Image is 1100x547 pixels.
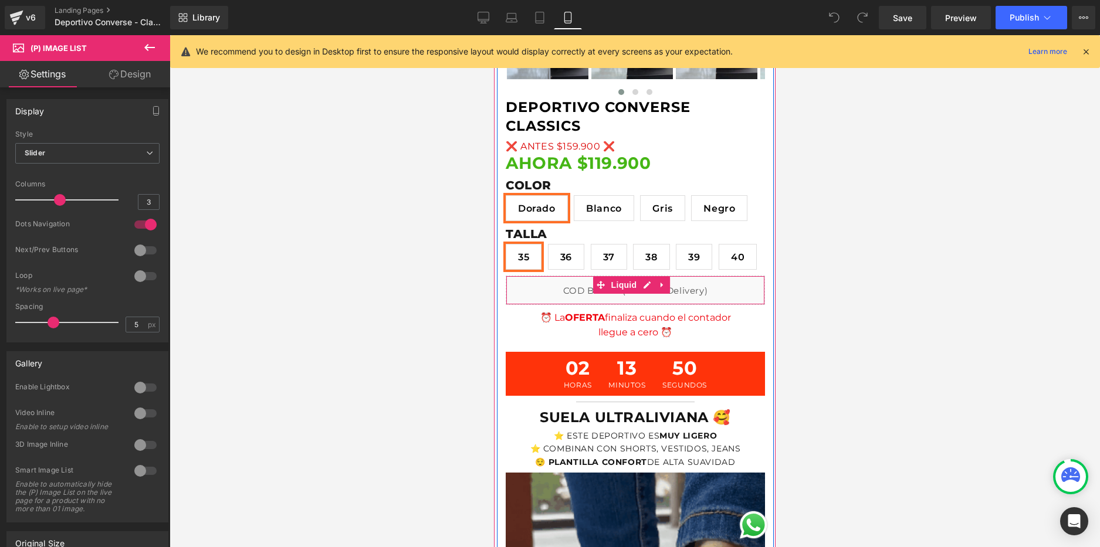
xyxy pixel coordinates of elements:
span: Dorado [24,161,62,185]
a: Learn more [1024,45,1072,59]
a: Preview [931,6,991,29]
span: Preview [945,12,977,24]
a: Tablet [526,6,554,29]
span: 😌 PLANTILLA CONFORT [41,422,153,432]
span: ❌ ANTES $159.900 ❌ [12,106,121,117]
h1: DE ALTA SUAVIDAD [12,422,271,432]
div: Enable to automatically hide the (P) Image List on the live page for a product with no more than ... [15,480,121,513]
div: v6 [23,10,38,25]
div: *Works on live page* [15,286,121,294]
span: ⏰ La finaliza cuando el contador llegue a cero ⏰ [46,277,237,303]
div: Open Intercom Messenger [1060,507,1088,535]
span: 50 [168,324,213,346]
span: 35 [24,209,35,234]
button: Undo [823,6,846,29]
span: Negro [209,161,241,185]
button: More [1072,6,1095,29]
span: Deportivo Converse - Classic [55,18,165,27]
div: Loop [15,271,123,283]
div: Dots Navigation [15,219,123,232]
span: OFERTA [71,277,111,288]
span: Blanco [92,161,128,185]
span: 37 [109,209,121,234]
div: Next/Prev Buttons [15,245,123,257]
div: Open WhatsApp chat [243,474,276,506]
span: 02 [70,324,98,346]
span: 38 [151,209,163,234]
a: Mobile [554,6,582,29]
button: Redo [851,6,874,29]
span: Liquid [114,241,146,259]
h1: ⭐ COMBINAN CON SHORTS, VESTIDOS, JEANS [12,408,271,419]
span: SEGUNDOS [168,346,213,354]
span: Publish [1010,13,1039,22]
div: Smart Image List [15,466,123,478]
a: New Library [170,6,228,29]
div: Enable Lightbox [15,382,123,395]
span: Save [893,12,912,24]
a: Design [87,61,172,87]
span: 39 [194,209,206,234]
span: 36 [66,209,78,234]
span: Library [192,12,220,23]
span: px [148,321,158,328]
span: 13 [114,324,151,346]
a: DEPORTIVO CONVERSE CLASSICS [12,63,271,99]
label: TALLA [12,192,271,209]
a: v6 [5,6,45,29]
div: Style [15,130,160,138]
a: Send a message via WhatsApp [243,474,276,506]
div: Gallery [15,352,42,368]
a: Desktop [469,6,497,29]
span: HORAS [70,346,98,354]
p: We recommend you to design in Desktop first to ensure the responsive layout would display correct... [196,45,733,58]
span: 40 [237,209,251,234]
div: Enable to setup video inline [15,423,121,431]
div: Columns [15,180,160,188]
span: Gris [158,161,178,185]
div: Display [15,100,44,116]
h1: ⭐ ESTE DEPORTIVO ES [12,395,271,406]
a: Landing Pages [55,6,187,15]
strong: MUY LIGERO [165,395,223,406]
b: Slider [25,148,45,157]
label: COLOR [12,143,271,160]
strong: AHORA $119.900 [12,118,157,138]
button: Publish [996,6,1067,29]
a: Laptop [497,6,526,29]
span: SUELA ULTRALIVIANA 🥰 [46,373,237,390]
div: 3D Image Inline [15,440,123,452]
div: Spacing [15,303,160,311]
a: Expand / Collapse [161,241,176,259]
div: Video Inline [15,408,123,420]
span: (P) Image List [31,43,87,53]
span: MINUTOS [114,346,151,354]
